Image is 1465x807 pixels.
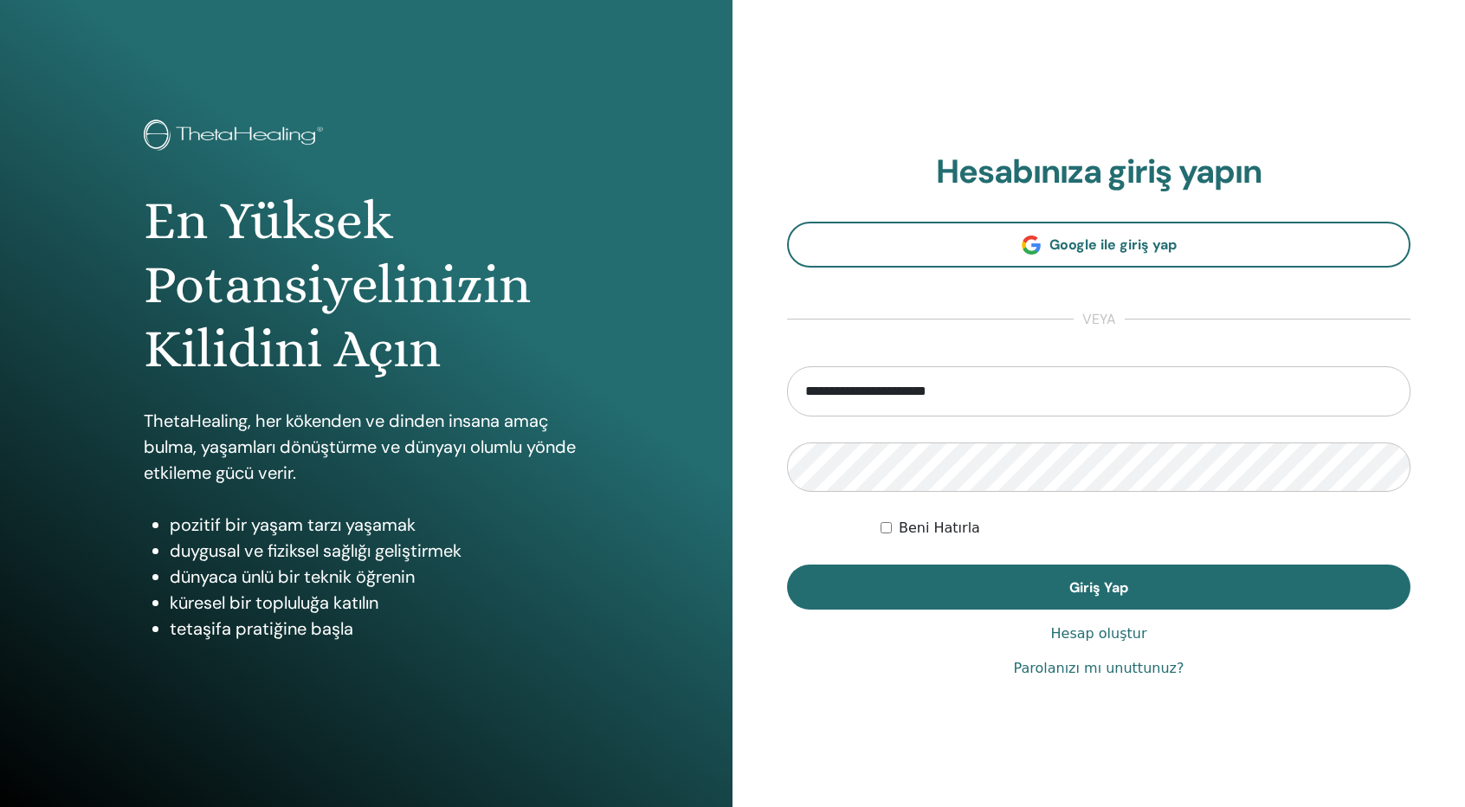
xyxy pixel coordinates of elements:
[1074,309,1125,330] span: veya
[787,152,1410,192] h2: Hesabınıza giriş yapın
[170,538,589,564] li: duygusal ve fiziksel sağlığı geliştirmek
[899,518,980,539] label: Beni Hatırla
[1051,623,1147,644] a: Hesap oluştur
[1014,658,1184,679] a: Parolanızı mı unuttunuz?
[170,512,589,538] li: pozitif bir yaşam tarzı yaşamak
[787,565,1410,610] button: Giriş Yap
[1049,236,1177,254] span: Google ile giriş yap
[881,518,1410,539] div: Keep me authenticated indefinitely or until I manually logout
[787,222,1410,268] a: Google ile giriş yap
[170,564,589,590] li: dünyaca ünlü bir teknik öğrenin
[1069,578,1128,597] span: Giriş Yap
[170,590,589,616] li: küresel bir topluluğa katılın
[144,189,589,382] h1: En Yüksek Potansiyelinizin Kilidini Açın
[170,616,589,642] li: tetaşifa pratiğine başla
[144,408,589,486] p: ThetaHealing, her kökenden ve dinden insana amaç bulma, yaşamları dönüştürme ve dünyayı olumlu yö...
